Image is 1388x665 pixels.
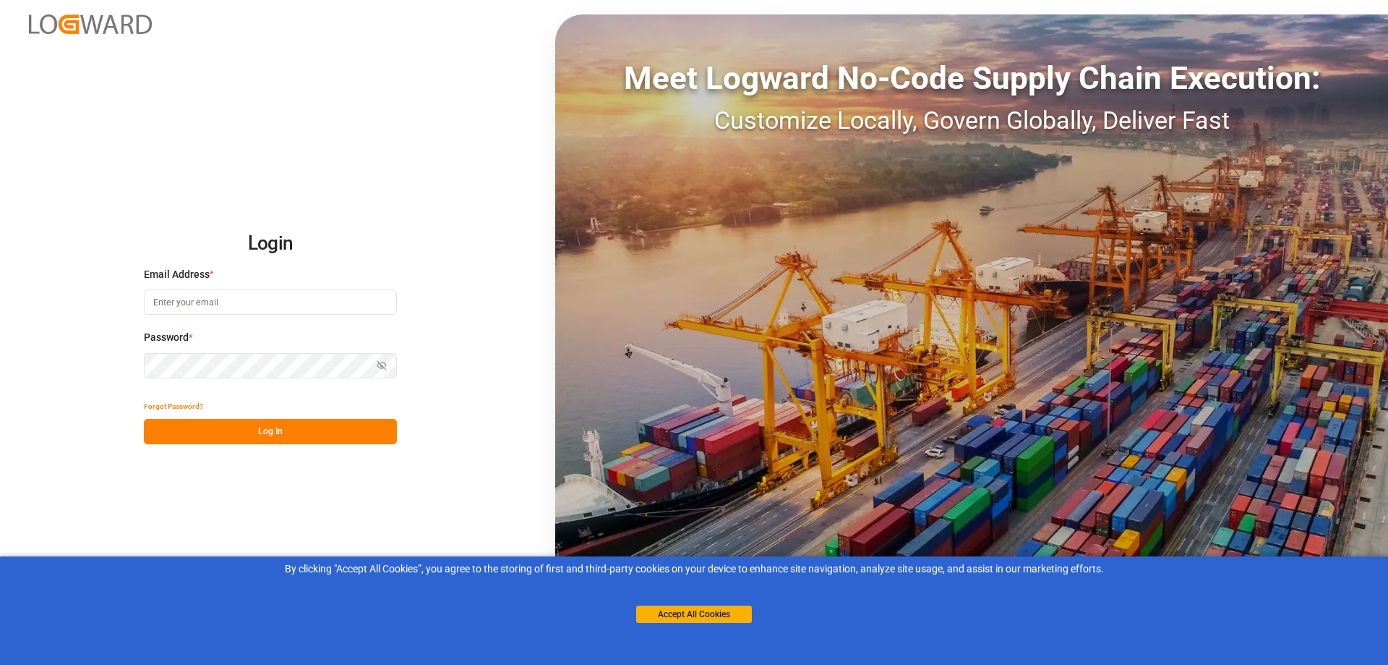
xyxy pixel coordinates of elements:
button: Forgot Password? [144,394,203,419]
input: Enter your email [144,289,397,315]
img: Logward_new_orange.png [29,14,152,34]
span: Password [144,330,189,345]
div: Meet Logward No-Code Supply Chain Execution: [555,54,1388,102]
button: Log In [144,419,397,444]
span: Email Address [144,267,210,282]
button: Accept All Cookies [636,606,752,623]
div: Customize Locally, Govern Globally, Deliver Fast [555,102,1388,139]
h2: Login [144,221,397,267]
div: By clicking "Accept All Cookies”, you agree to the storing of first and third-party cookies on yo... [10,562,1378,577]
